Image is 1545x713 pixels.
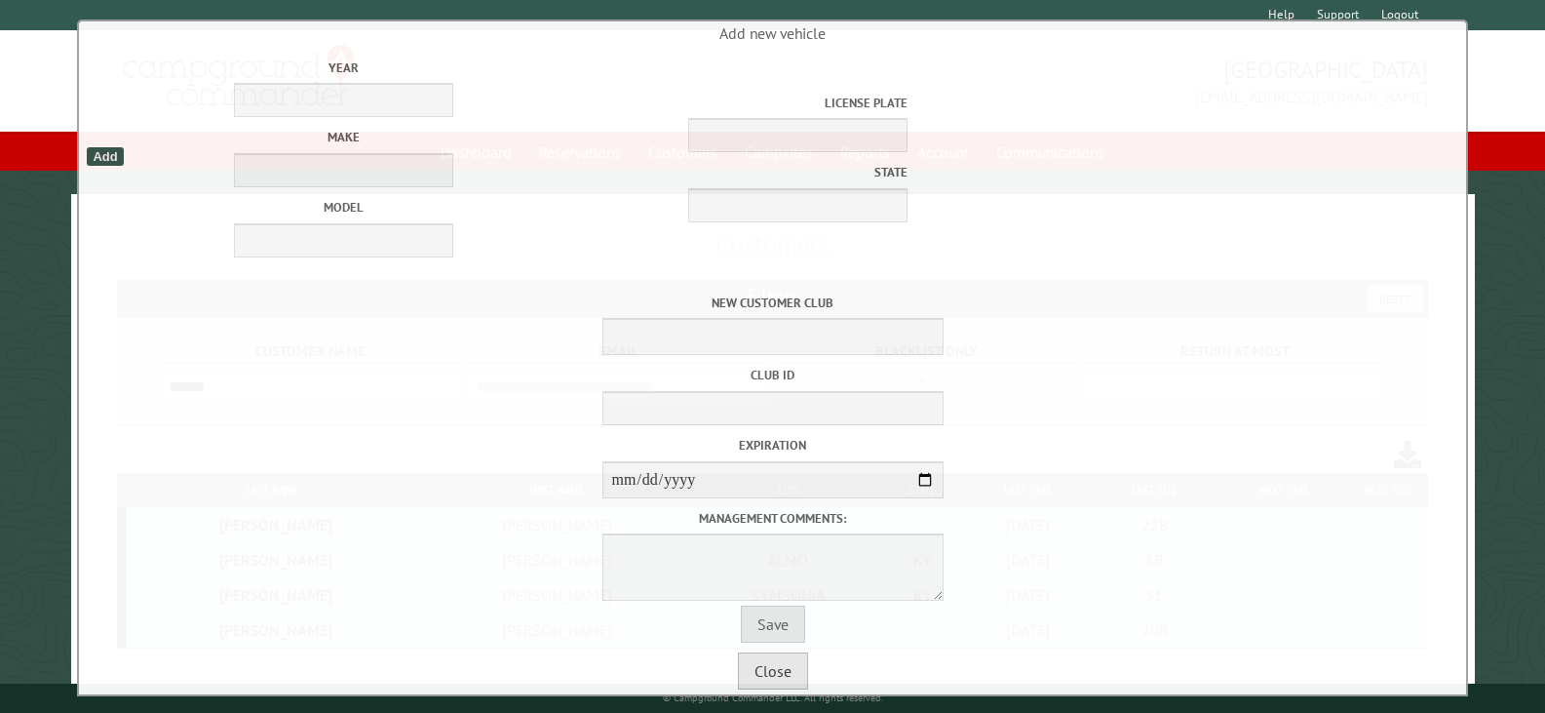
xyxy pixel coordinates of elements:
label: New customer club [84,294,1461,312]
label: Club ID [84,366,1461,384]
label: Expiration [84,436,1461,455]
button: Close [738,653,808,690]
button: Save [741,606,805,643]
label: Make [158,128,529,146]
label: License Plate [536,94,908,112]
label: Model [158,198,529,217]
label: State [536,163,908,181]
div: Add [87,147,123,166]
span: Add new vehicle [84,23,1461,270]
label: Year [158,59,529,77]
label: Management comments: [84,509,1461,528]
small: © Campground Commander LLC. All rights reserved. [663,692,883,704]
